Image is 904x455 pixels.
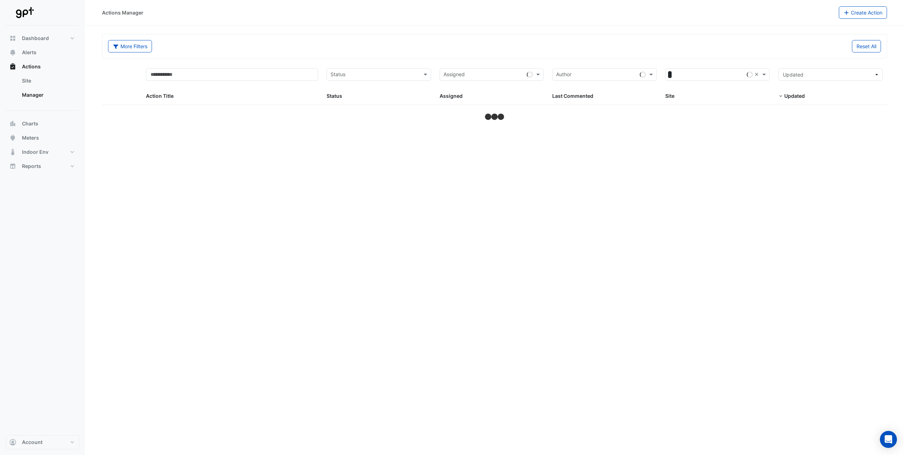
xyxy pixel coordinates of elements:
[440,93,463,99] span: Assigned
[6,145,79,159] button: Indoor Env
[9,163,16,170] app-icon: Reports
[22,63,41,70] span: Actions
[6,435,79,449] button: Account
[22,49,36,56] span: Alerts
[9,49,16,56] app-icon: Alerts
[6,60,79,74] button: Actions
[6,159,79,173] button: Reports
[784,93,805,99] span: Updated
[9,120,16,127] app-icon: Charts
[327,93,342,99] span: Status
[22,439,43,446] span: Account
[22,120,38,127] span: Charts
[755,71,761,79] span: Clear
[22,35,49,42] span: Dashboard
[839,6,887,19] button: Create Action
[9,35,16,42] app-icon: Dashboard
[6,31,79,45] button: Dashboard
[6,74,79,105] div: Actions
[9,6,40,20] img: Company Logo
[665,93,674,99] span: Site
[880,431,897,448] div: Open Intercom Messenger
[6,131,79,145] button: Meters
[6,45,79,60] button: Alerts
[778,68,883,81] button: Updated
[9,134,16,141] app-icon: Meters
[108,40,152,52] button: More Filters
[9,63,16,70] app-icon: Actions
[146,93,174,99] span: Action Title
[6,117,79,131] button: Charts
[22,148,49,156] span: Indoor Env
[102,9,143,16] div: Actions Manager
[552,93,593,99] span: Last Commented
[16,88,79,102] a: Manager
[783,72,803,78] span: Updated
[22,163,41,170] span: Reports
[16,74,79,88] a: Site
[22,134,39,141] span: Meters
[852,40,881,52] button: Reset All
[9,148,16,156] app-icon: Indoor Env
